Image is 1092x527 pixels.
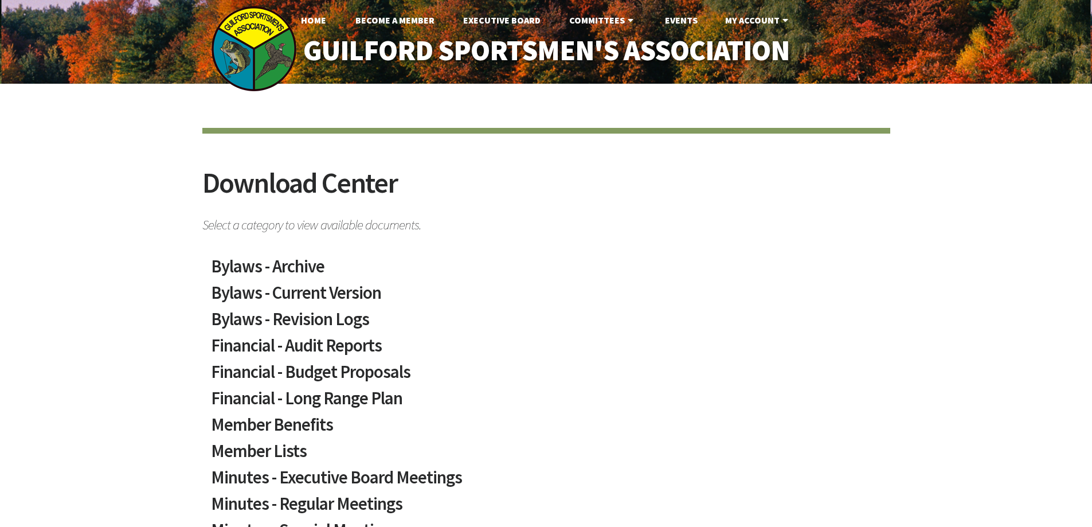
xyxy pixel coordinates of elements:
[202,169,890,212] h2: Download Center
[211,6,297,92] img: logo_sm.png
[211,495,882,521] a: Minutes - Regular Meetings
[211,416,882,442] a: Member Benefits
[211,257,882,284] a: Bylaws - Archive
[292,9,335,32] a: Home
[211,310,882,337] a: Bylaws - Revision Logs
[211,389,882,416] a: Financial - Long Range Plan
[346,9,444,32] a: Become A Member
[211,442,882,469] a: Member Lists
[454,9,550,32] a: Executive Board
[202,212,890,232] span: Select a category to view available documents.
[211,284,882,310] a: Bylaws - Current Version
[279,26,813,75] a: Guilford Sportsmen's Association
[211,363,882,389] a: Financial - Budget Proposals
[716,9,800,32] a: My Account
[560,9,645,32] a: Committees
[211,469,882,495] a: Minutes - Executive Board Meetings
[656,9,707,32] a: Events
[211,337,882,363] a: Financial - Audit Reports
